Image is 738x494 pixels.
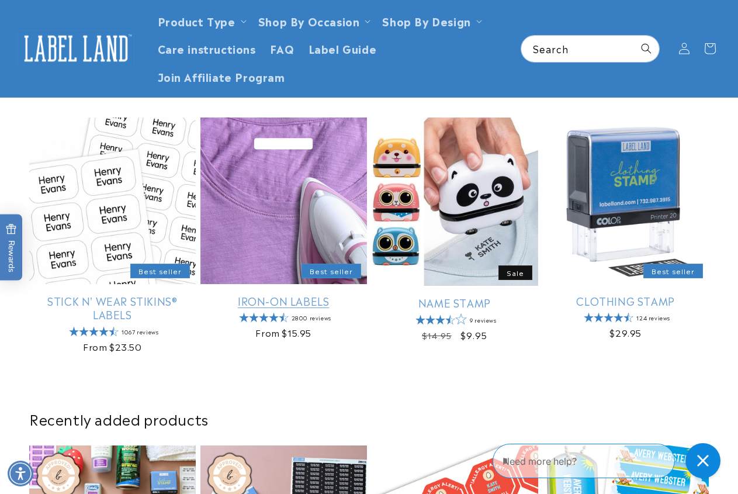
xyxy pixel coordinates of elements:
[158,42,256,55] span: Care instructions
[263,34,302,62] a: FAQ
[493,439,726,482] iframe: Gorgias Floating Chat
[18,30,134,67] img: Label Land
[372,296,538,309] a: Name Stamp
[309,42,377,55] span: Label Guide
[302,34,384,62] a: Label Guide
[13,26,139,71] a: Label Land
[6,223,17,272] span: Rewards
[29,294,196,322] a: Stick N' Wear Stikins® Labels
[200,294,367,308] a: Iron-On Labels
[29,118,709,363] ul: Slider
[151,7,251,34] summary: Product Type
[258,14,360,27] span: Shop By Occasion
[633,36,659,61] button: Search
[375,7,486,34] summary: Shop By Design
[151,63,292,90] a: Join Affiliate Program
[158,13,235,29] a: Product Type
[251,7,376,34] summary: Shop By Occasion
[29,410,709,428] h2: Recently added products
[29,82,709,100] h2: Best sellers
[151,34,263,62] a: Care instructions
[8,461,33,486] div: Accessibility Menu
[270,42,294,55] span: FAQ
[382,13,470,29] a: Shop By Design
[158,70,285,83] span: Join Affiliate Program
[542,294,709,308] a: Clothing Stamp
